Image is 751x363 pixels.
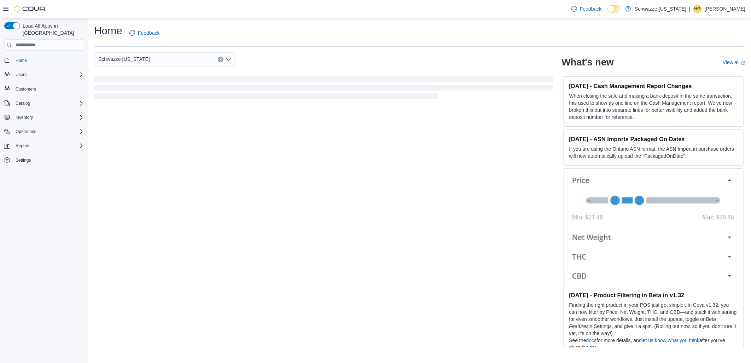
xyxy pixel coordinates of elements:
span: Settings [13,156,84,165]
button: Catalog [1,98,87,108]
div: Hunter Grundman [693,5,702,13]
h2: What's new [562,57,614,68]
a: docs [586,338,597,343]
button: Settings [1,155,87,165]
span: Catalog [16,100,30,106]
a: Customers [13,85,39,93]
span: Customers [13,85,84,93]
a: Feedback [127,26,162,40]
button: Operations [13,127,39,136]
button: Clear input [218,57,223,62]
button: Home [1,55,87,65]
span: Reports [16,143,30,149]
span: Home [16,58,27,63]
span: Schwazze [US_STATE] [98,55,150,63]
span: Reports [13,142,84,150]
button: Users [1,70,87,80]
a: Settings [13,156,34,165]
button: Users [13,70,29,79]
span: Home [13,56,84,64]
p: If you are using the Ontario ASN format, the ASN Import in purchase orders will now automatically... [569,145,738,160]
h3: [DATE] - Product Filtering in Beta in v1.32 [569,292,738,299]
p: When closing the safe and making a bank deposit in the same transaction, this used to show as one... [569,92,738,121]
span: Catalog [13,99,84,108]
button: Inventory [1,113,87,122]
span: Inventory [13,113,84,122]
nav: Complex example [4,52,84,184]
span: Load All Apps in [GEOGRAPHIC_DATA] [20,22,84,36]
a: Home [13,56,30,65]
span: Loading [94,78,553,100]
span: Feedback [580,5,601,12]
span: Operations [16,129,36,134]
svg: External link [741,61,745,65]
input: Dark Mode [607,5,622,13]
button: Customers [1,84,87,94]
p: Schwazze [US_STATE] [635,5,686,13]
button: Reports [1,141,87,151]
h3: [DATE] - Cash Management Report Changes [569,82,738,90]
a: let us know what you think [642,338,699,343]
span: HG [694,5,701,13]
p: See the for more details, and after you’ve given it a try. [569,337,738,351]
button: Inventory [13,113,36,122]
button: Reports [13,142,33,150]
span: Operations [13,127,84,136]
span: Settings [16,157,31,163]
h1: Home [94,24,122,38]
p: | [689,5,691,13]
p: [PERSON_NAME] [705,5,745,13]
span: Users [16,72,27,77]
span: Users [13,70,84,79]
a: Feedback [569,2,604,16]
button: Catalog [13,99,33,108]
button: Open list of options [226,57,231,62]
span: Inventory [16,115,33,120]
span: Customers [16,86,36,92]
button: Operations [1,127,87,137]
span: Feedback [138,29,159,36]
p: Finding the right product in your POS just got simpler. In Cova v1.32, you can now filter by Pric... [569,301,738,337]
h3: [DATE] - ASN Imports Packaged On Dates [569,136,738,143]
img: Cova [14,5,46,12]
a: View allExternal link [723,59,745,65]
